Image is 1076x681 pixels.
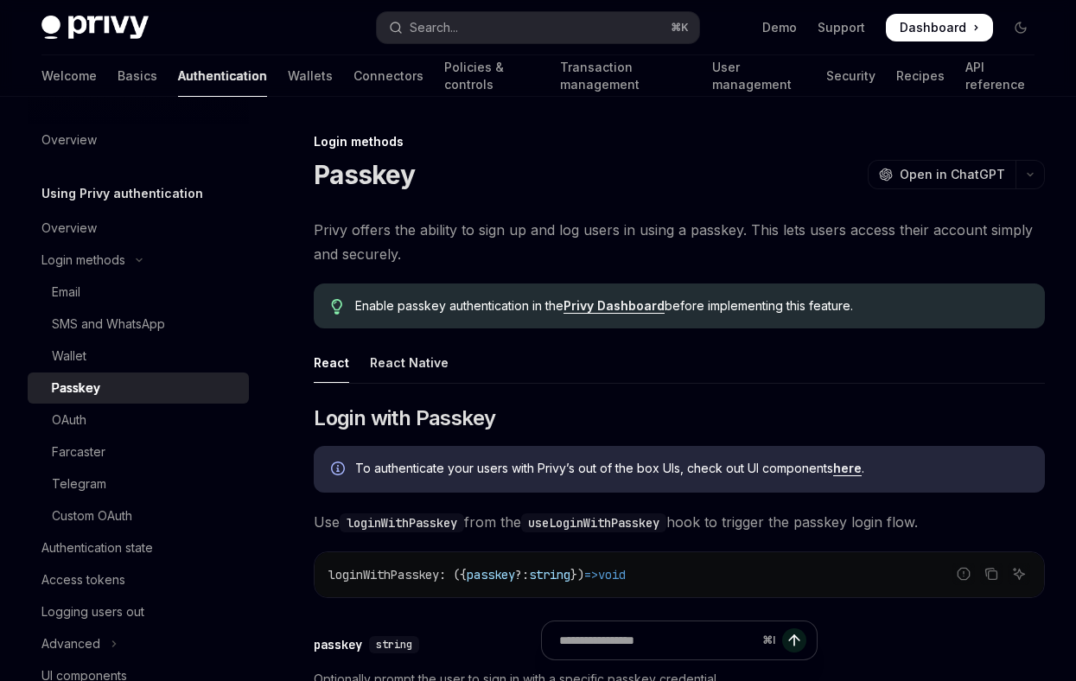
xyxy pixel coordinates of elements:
[28,245,249,276] button: Toggle Login methods section
[41,55,97,97] a: Welcome
[178,55,267,97] a: Authentication
[28,532,249,563] a: Authentication state
[314,510,1045,534] span: Use from the hook to trigger the passkey login flow.
[965,55,1035,97] a: API reference
[41,538,153,558] div: Authentication state
[826,55,875,97] a: Security
[980,563,1003,585] button: Copy the contents from the code block
[370,342,449,383] div: React Native
[28,340,249,372] a: Wallet
[1007,14,1035,41] button: Toggle dark mode
[118,55,157,97] a: Basics
[41,16,149,40] img: dark logo
[288,55,333,97] a: Wallets
[952,563,975,585] button: Report incorrect code
[900,19,966,36] span: Dashboard
[28,596,249,627] a: Logging users out
[28,468,249,500] a: Telegram
[314,218,1045,266] span: Privy offers the ability to sign up and log users in using a passkey. This lets users access thei...
[52,346,86,366] div: Wallet
[521,513,666,532] code: useLoginWithPasskey
[41,183,203,204] h5: Using Privy authentication
[41,218,97,239] div: Overview
[52,314,165,334] div: SMS and WhatsApp
[1008,563,1030,585] button: Ask AI
[314,159,415,190] h1: Passkey
[782,628,806,652] button: Send message
[900,166,1005,183] span: Open in ChatGPT
[28,404,249,436] a: OAuth
[28,436,249,468] a: Farcaster
[818,19,865,36] a: Support
[28,213,249,244] a: Overview
[833,461,862,476] a: here
[410,17,458,38] div: Search...
[444,55,539,97] a: Policies & controls
[52,474,106,494] div: Telegram
[598,567,626,582] span: void
[28,500,249,531] a: Custom OAuth
[52,378,100,398] div: Passkey
[340,513,464,532] code: loginWithPasskey
[41,633,100,654] div: Advanced
[52,410,86,430] div: OAuth
[896,55,945,97] a: Recipes
[584,567,598,582] span: =>
[560,55,691,97] a: Transaction management
[314,404,495,432] span: Login with Passkey
[515,567,529,582] span: ?:
[52,442,105,462] div: Farcaster
[41,601,144,622] div: Logging users out
[328,567,439,582] span: loginWithPasskey
[529,567,570,582] span: string
[355,460,1028,477] span: To authenticate your users with Privy’s out of the box UIs, check out UI components .
[331,461,348,479] svg: Info
[467,567,515,582] span: passkey
[762,19,797,36] a: Demo
[52,506,132,526] div: Custom OAuth
[28,372,249,404] a: Passkey
[28,124,249,156] a: Overview
[28,628,249,659] button: Toggle Advanced section
[355,297,1028,315] span: Enable passkey authentication in the before implementing this feature.
[28,564,249,595] a: Access tokens
[41,130,97,150] div: Overview
[41,250,125,270] div: Login methods
[314,342,349,383] div: React
[314,133,1045,150] div: Login methods
[563,298,665,314] a: Privy Dashboard
[377,12,698,43] button: Open search
[52,282,80,302] div: Email
[671,21,689,35] span: ⌘ K
[331,299,343,315] svg: Tip
[868,160,1016,189] button: Open in ChatGPT
[559,621,755,659] input: Ask a question...
[570,567,584,582] span: })
[353,55,423,97] a: Connectors
[41,570,125,590] div: Access tokens
[28,277,249,308] a: Email
[712,55,805,97] a: User management
[439,567,467,582] span: : ({
[886,14,993,41] a: Dashboard
[28,309,249,340] a: SMS and WhatsApp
